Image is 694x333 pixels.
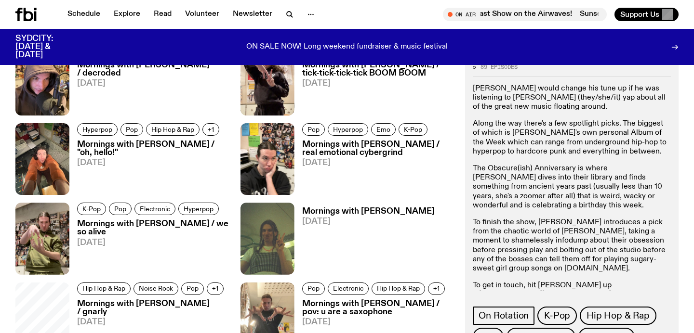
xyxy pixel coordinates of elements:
a: Hip Hop & Rap [77,282,131,295]
span: [DATE] [302,318,454,326]
a: Hyperpop [328,123,368,136]
p: ON SALE NOW! Long weekend fundraiser & music festival [246,43,448,51]
span: Pop [126,126,138,133]
a: Hip Hop & Rap [372,282,425,295]
span: Pop [187,285,199,292]
span: Hyperpop [184,205,214,213]
p: To finish the show, [PERSON_NAME] introduces a pick from the chaotic world of [PERSON_NAME], taki... [473,218,671,273]
span: K-Pop [544,310,570,321]
span: Pop [307,285,320,292]
h3: Mornings with [PERSON_NAME] / tick-tick-tick-tick BOOM BOOM [302,61,454,77]
h3: SYDCITY: [DATE] & [DATE] [15,35,77,59]
a: Mornings with [PERSON_NAME] / "oh, hello!"[DATE] [69,141,229,195]
a: Emo [371,123,396,136]
a: Schedule [62,8,106,21]
span: [DATE] [77,239,229,247]
span: +1 [212,285,218,292]
img: A 0.5x selfie taken in the studio from a very high angle of Jim with a wide mouth and wide eyes. [15,123,69,195]
button: On AirSunsets with Nazty Gurl Last Show on the Airwaves!Sunsets with Nazty Gurl Last Show on the ... [443,8,607,21]
button: +1 [202,123,219,136]
a: Hyperpop [77,123,118,136]
span: [DATE] [77,159,229,167]
span: Hip Hop & Rap [151,126,194,133]
span: Hip Hop & Rap [587,310,649,321]
a: Electronic [134,203,175,215]
span: Noise Rock [139,285,173,292]
a: Mornings with [PERSON_NAME] / we so alive[DATE] [69,220,229,274]
span: [DATE] [302,79,454,88]
a: Pop [181,282,204,295]
a: Mornings with [PERSON_NAME] / decroded[DATE] [69,61,229,115]
span: [DATE] [302,218,435,226]
a: On Rotation [473,307,534,325]
p: The Obscure(ish) Anniversary is where [PERSON_NAME] dives into their library and finds something ... [473,164,671,210]
a: Electronic [328,282,369,295]
span: [DATE] [77,318,229,326]
img: Jim, wearing a hood, posing at the studio microphone [15,44,69,115]
h3: Mornings with [PERSON_NAME] / pov: u are a saxophone [302,300,454,316]
h3: Mornings with [PERSON_NAME] / decroded [77,61,229,77]
button: +1 [428,282,445,295]
p: Along the way there's a few spotlight picks. The biggest of which is [PERSON_NAME]'s own personal... [473,119,671,156]
a: Volunteer [179,8,225,21]
a: Mornings with [PERSON_NAME] / real emotional cybergrind[DATE] [294,141,454,195]
h3: Mornings with [PERSON_NAME] / gnarly [77,300,229,316]
h3: Mornings with [PERSON_NAME] / real emotional cybergrind [302,141,454,157]
a: Mornings with [PERSON_NAME] / tick-tick-tick-tick BOOM BOOM[DATE] [294,61,454,115]
span: Pop [114,205,126,213]
span: Hyperpop [82,126,112,133]
a: Noise Rock [133,282,178,295]
button: Support Us [614,8,679,21]
span: +1 [208,126,214,133]
img: A selfie of Jim with their palm on their cheek. They look super cute in this picture. [240,123,294,195]
span: 89 episodes [480,64,518,70]
img: Jim in the studio posing with clawed hands in front of their body, mimicking the choreography of ... [15,203,69,274]
a: Newsletter [227,8,278,21]
a: Pop [109,203,132,215]
a: Read [148,8,177,21]
span: Pop [307,126,320,133]
span: Hyperpop [333,126,363,133]
a: Hip Hop & Rap [146,123,200,136]
span: [DATE] [77,79,229,88]
a: K-Pop [399,123,427,136]
h3: Mornings with [PERSON_NAME] / "oh, hello!" [77,141,229,157]
a: Explore [108,8,146,21]
a: Pop [302,282,325,295]
p: [PERSON_NAME] would change his tune up if he was listening to [PERSON_NAME] (they/she/it) yap abo... [473,84,671,112]
a: Pop [120,123,143,136]
img: Jim in the studio looking slightly dishevelled but still cute. They are holding up their hands an... [240,44,294,115]
span: K-Pop [404,126,422,133]
a: K-Pop [537,307,577,325]
a: Hyperpop [178,203,219,215]
a: Mornings with [PERSON_NAME][DATE] [294,207,435,274]
h3: Mornings with [PERSON_NAME] / we so alive [77,220,229,236]
a: Pop [302,123,325,136]
a: K-Pop [77,203,106,215]
span: Electronic [140,205,170,213]
img: Jim Kretschmer in a really cute outfit with cute braids, standing on a train holding up a peace s... [240,203,294,274]
a: Hip Hop & Rap [580,307,656,325]
span: Emo [376,126,390,133]
a: [PERSON_NAME][EMAIL_ADDRESS][DOMAIN_NAME] [473,291,611,307]
button: +1 [207,282,224,295]
span: On Rotation [479,310,529,321]
h3: Mornings with [PERSON_NAME] [302,207,435,216]
span: K-Pop [82,205,101,213]
span: Support Us [620,10,659,19]
p: To get in touch, hit [PERSON_NAME] up at [473,281,671,309]
span: +1 [433,285,440,292]
span: Hip Hop & Rap [377,285,420,292]
span: Hip Hop & Rap [82,285,125,292]
span: [DATE] [302,159,454,167]
span: Electronic [333,285,363,292]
